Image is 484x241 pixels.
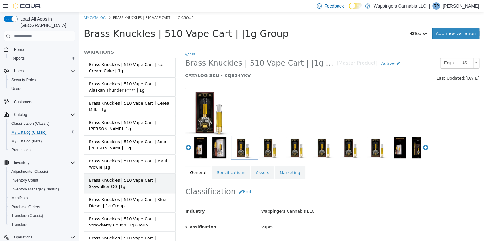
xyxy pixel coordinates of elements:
[9,85,75,93] span: Users
[11,46,27,53] a: Home
[11,178,38,183] span: Inventory Count
[11,148,31,153] span: Promotions
[106,40,116,45] a: Vapes
[5,37,96,43] h5: VARIATIONS
[10,184,91,197] div: Brass Knuckles | 510 Vape Cart | Blue Diesel | 1g Group
[10,50,91,62] div: Brass Knuckles | 510 Vape Cart | Ice Cream Cake | 1g
[9,212,46,220] a: Transfers (Classic)
[9,221,75,228] span: Transfers
[133,154,171,167] a: Specifications
[9,203,43,211] a: Purchase Orders
[106,154,132,167] a: General
[10,88,91,100] div: Brass Knuckles | 510 Vape Cart | Cereal Milk | 1g
[9,221,30,228] a: Transfers
[9,129,49,136] a: My Catalog (Classic)
[11,111,75,118] span: Catalog
[432,2,440,10] div: Ripal Patel
[11,169,48,174] span: Adjustments (Classic)
[386,64,400,69] span: [DATE]
[9,137,75,145] span: My Catalog (Beta)
[11,159,75,166] span: Inventory
[9,185,75,193] span: Inventory Manager (Classic)
[11,45,75,53] span: Home
[14,112,27,117] span: Catalog
[14,47,24,52] span: Home
[5,16,209,27] span: Brass Knuckles | 510 Vape Cart | |1g Group
[177,194,405,205] div: Wappingers Cannabis LLC
[11,196,28,201] span: Manifests
[1,97,78,106] button: Customers
[9,76,75,84] span: Security Roles
[1,67,78,75] button: Users
[9,194,30,202] a: Manifests
[11,130,47,135] span: My Catalog (Classic)
[258,49,299,54] small: [Master Product]
[9,168,75,175] span: Adjustments (Classic)
[9,203,75,211] span: Purchase Orders
[14,99,32,105] span: Customers
[6,202,78,211] button: Purchase Orders
[14,235,33,240] span: Operations
[9,120,75,127] span: Classification (Classic)
[14,160,29,165] span: Inventory
[1,45,78,54] button: Home
[9,185,61,193] a: Inventory Manager (Classic)
[9,55,75,62] span: Reports
[11,67,26,75] button: Users
[34,3,115,8] span: Brass Knuckles | 510 Vape Cart | |1g Group
[106,46,258,56] span: Brass Knuckles | 510 Vape Cart | |1g Group
[324,3,344,9] span: Feedback
[6,75,78,84] button: Security Roles
[106,213,137,217] span: Classification
[443,2,479,10] p: [PERSON_NAME]
[14,69,24,74] span: Users
[429,2,430,10] p: |
[10,165,91,178] div: Brass Knuckles | 510 Vape Cart | Skywalker OG |1g
[11,98,35,106] a: Customers
[9,177,75,184] span: Inventory Count
[9,146,75,154] span: Promotions
[11,213,43,218] span: Transfers (Classic)
[106,76,153,124] img: 150
[9,76,38,84] a: Security Roles
[9,129,75,136] span: My Catalog (Classic)
[9,194,75,202] span: Manifests
[328,16,352,27] button: Tools
[9,146,33,154] a: Promotions
[6,119,78,128] button: Classification (Classic)
[349,3,362,9] input: Dark Mode
[9,177,41,184] a: Inventory Count
[9,85,24,93] a: Users
[11,233,35,241] button: Operations
[11,159,32,166] button: Inventory
[10,107,91,120] div: Brass Knuckles | 510 Vape Cart | [PERSON_NAME] |1g
[6,167,78,176] button: Adjustments (Classic)
[361,46,392,56] span: English - US
[11,56,25,61] span: Reports
[302,49,315,54] span: Active
[11,86,21,91] span: Users
[6,185,78,194] button: Inventory Manager (Classic)
[171,154,195,167] a: Assets
[9,212,75,220] span: Transfers (Classic)
[157,174,176,186] button: Edit
[357,64,386,69] span: Last Updated:
[11,204,40,209] span: Purchase Orders
[10,146,91,158] div: Brass Knuckles | 510 Vape Cart | Maui Wowie |1g
[11,67,75,75] span: Users
[11,139,42,144] span: My Catalog (Beta)
[106,61,324,66] h5: CATALOG SKU - KQ824YKV
[6,54,78,63] button: Reports
[361,46,400,57] a: English - US
[6,146,78,154] button: Promotions
[195,154,226,167] a: Marketing
[6,176,78,185] button: Inventory Count
[6,128,78,137] button: My Catalog (Classic)
[106,132,112,139] button: Previous
[10,204,91,216] div: Brass Knuckles | 510 Vape Cart | Strawberry Cough |1g Group
[11,187,59,192] span: Inventory Manager (Classic)
[9,55,27,62] a: Reports
[6,220,78,229] button: Transfers
[10,223,91,235] div: Brass Knuckles | 510 Vape Cart | Blueberry |1g Group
